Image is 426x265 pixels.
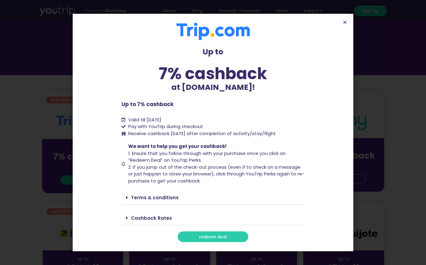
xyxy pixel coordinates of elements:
div: Terms & conditions [122,190,305,205]
p: at [DOMAIN_NAME]! [122,82,305,93]
a: Terms & conditions [131,194,179,201]
span: Valid till [DATE] [128,116,161,123]
div: 7% cashback [122,65,305,82]
span: Receive cashback [DATE] after completion of activity/stay/flight [128,130,276,137]
span: 1. Ensure that you follow through with your purchase once you click on “Redeem Deal” on YouTrip P... [128,150,286,164]
a: Cashback Rates [131,215,172,221]
span: 2. If you jump out of the check-out process (even if to check on a message or just happen to clos... [128,164,304,184]
span: redeem deal [199,234,227,239]
a: Close [343,20,347,24]
b: Up to 7% cashback [122,101,173,108]
span: Pay with YouTrip during checkout [127,123,203,130]
p: Up to [122,46,305,58]
div: Cashback Rates [122,211,305,225]
a: redeem deal [178,231,248,242]
span: We want to help you get your cashback! [128,143,227,149]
